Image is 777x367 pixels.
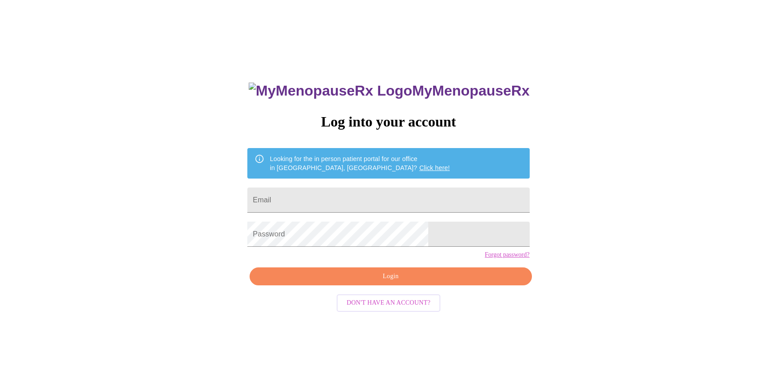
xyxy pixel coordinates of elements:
button: Login [250,267,531,286]
a: Click here! [419,164,450,171]
button: Don't have an account? [337,294,440,312]
a: Don't have an account? [334,298,443,306]
span: Login [260,271,521,282]
a: Forgot password? [485,251,530,258]
div: Looking for the in person patient portal for our office in [GEOGRAPHIC_DATA], [GEOGRAPHIC_DATA]? [270,151,450,176]
img: MyMenopauseRx Logo [249,83,412,99]
span: Don't have an account? [347,297,430,309]
h3: MyMenopauseRx [249,83,530,99]
h3: Log into your account [247,114,529,130]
